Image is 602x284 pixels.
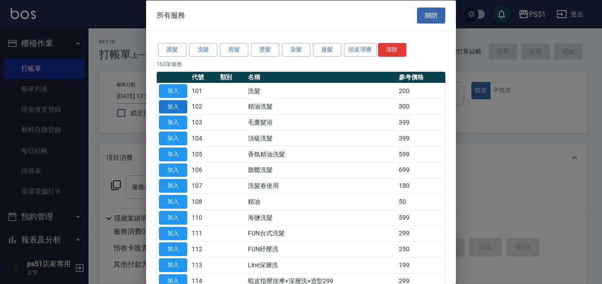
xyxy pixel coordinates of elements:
[397,194,445,210] td: 50
[159,258,187,272] button: 加入
[189,178,218,194] td: 107
[246,130,397,146] td: 頂級洗髮
[189,130,218,146] td: 104
[397,241,445,257] td: 250
[246,210,397,226] td: 海鹽洗髮
[218,71,246,83] th: 類別
[189,43,217,57] button: 洗髮
[157,11,185,19] span: 所有服務
[246,99,397,115] td: 精油洗髮
[246,241,397,257] td: FUN紓壓洗
[397,257,445,273] td: 199
[159,210,187,224] button: 加入
[159,195,187,209] button: 加入
[189,194,218,210] td: 108
[189,257,218,273] td: 113
[246,162,397,178] td: 旗艦洗髮
[397,130,445,146] td: 399
[159,147,187,161] button: 加入
[159,132,187,145] button: 加入
[246,71,397,83] th: 名稱
[246,83,397,99] td: 洗髮
[397,99,445,115] td: 300
[220,43,248,57] button: 剪髮
[417,7,445,23] button: 關閉
[189,210,218,226] td: 110
[313,43,341,57] button: 接髮
[189,83,218,99] td: 101
[397,226,445,241] td: 299
[189,162,218,178] td: 106
[397,178,445,194] td: 180
[189,146,218,162] td: 105
[378,43,406,57] button: 清除
[246,178,397,194] td: 洗髮卷使用
[397,162,445,178] td: 699
[397,114,445,130] td: 399
[159,116,187,129] button: 加入
[251,43,279,57] button: 燙髮
[159,226,187,240] button: 加入
[159,179,187,193] button: 加入
[189,99,218,115] td: 102
[159,242,187,256] button: 加入
[189,71,218,83] th: 代號
[397,71,445,83] th: 參考價格
[189,226,218,241] td: 111
[159,163,187,177] button: 加入
[397,210,445,226] td: 599
[397,83,445,99] td: 200
[189,241,218,257] td: 112
[157,60,445,68] p: 163 筆服務
[397,146,445,162] td: 599
[246,257,397,273] td: Line深層洗
[246,226,397,241] td: FUN台式洗髮
[159,100,187,113] button: 加入
[246,114,397,130] td: 毛囊髮浴
[344,43,377,57] button: 頭皮理療
[159,84,187,97] button: 加入
[282,43,310,57] button: 染髮
[246,146,397,162] td: 香氛精油洗髮
[189,114,218,130] td: 103
[246,194,397,210] td: 精油
[158,43,186,57] button: 護髮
